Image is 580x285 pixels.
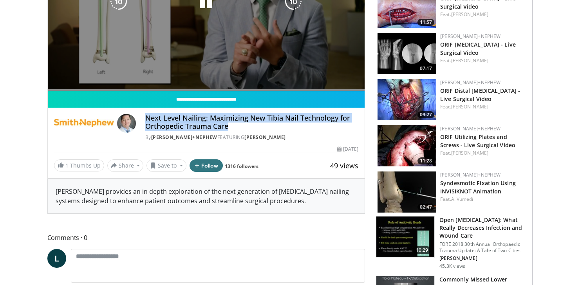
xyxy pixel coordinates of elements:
[107,159,144,172] button: Share
[440,133,515,149] a: ORIF Utilizing Plates and Screws - Live Surgical Video
[417,111,434,118] span: 09:27
[47,249,66,268] a: L
[225,163,258,170] a: 1316 followers
[451,57,488,64] a: [PERSON_NAME]
[451,196,473,202] a: A. Vumedi
[440,79,500,86] a: [PERSON_NAME]+Nephew
[65,162,69,169] span: 1
[378,171,436,213] a: 02:47
[439,241,528,254] p: FORE 2018 30th Annual Orthopaedic Trauma Update: A Tale of Two Cities
[145,114,358,131] h4: Next Level Nailing: Maximizing New Tibia Nail Technology for Orthopedic Trauma Care
[440,41,516,56] a: ORIF [MEDICAL_DATA] - Live Surgical Video
[439,216,528,240] h3: Open [MEDICAL_DATA]: What Really Decreases Infection and Wound Care
[378,79,436,120] a: 09:27
[440,171,500,178] a: [PERSON_NAME]+Nephew
[378,171,436,213] img: 64b7fa91-80b7-4528-be14-959c5bcc61d9.150x105_q85_crop-smart_upscale.jpg
[48,179,365,213] div: [PERSON_NAME] provides an in depth exploration of the next generation of [MEDICAL_DATA] nailing s...
[376,216,434,257] img: ded7be61-cdd8-40fc-98a3-de551fea390e.150x105_q85_crop-smart_upscale.jpg
[378,125,436,166] a: 11:28
[151,134,217,141] a: [PERSON_NAME]+Nephew
[451,11,488,18] a: [PERSON_NAME]
[440,11,526,18] div: Feat.
[417,19,434,26] span: 11:57
[376,216,528,269] a: 10:29 Open [MEDICAL_DATA]: What Really Decreases Infection and Wound Care FORE 2018 30th Annual O...
[378,33,436,74] a: 07:17
[440,196,526,203] div: Feat.
[417,204,434,211] span: 02:47
[244,134,286,141] a: [PERSON_NAME]
[440,179,516,195] a: Syndesmotic Fixation Using INVISIKNOT Animation
[440,87,520,103] a: ORIF Distal [MEDICAL_DATA] - Live Surgical Video
[337,146,358,153] div: [DATE]
[417,157,434,164] span: 11:28
[330,161,358,170] span: 49 views
[439,263,465,269] p: 45.3K views
[378,33,436,74] img: 76b75a36-ddff-438c-9767-c71797b4fefb.png.150x105_q85_crop-smart_upscale.png
[54,159,104,171] a: 1 Thumbs Up
[440,33,500,40] a: [PERSON_NAME]+Nephew
[440,57,526,64] div: Feat.
[451,103,488,110] a: [PERSON_NAME]
[440,125,500,132] a: [PERSON_NAME]+Nephew
[54,114,114,133] img: Smith+Nephew
[440,150,526,157] div: Feat.
[417,65,434,72] span: 07:17
[117,114,136,133] img: Avatar
[145,134,358,141] div: By FEATURING
[47,233,365,243] span: Comments 0
[378,125,436,166] img: 6b510779-0901-41e0-85db-56c4c51363a4.150x105_q85_crop-smart_upscale.jpg
[413,246,432,254] span: 10:29
[451,150,488,156] a: [PERSON_NAME]
[146,159,186,172] button: Save to
[190,159,223,172] button: Follow
[378,79,436,120] img: 0894b3a2-b95c-4996-9ca1-01f3d1055ee3.150x105_q85_crop-smart_upscale.jpg
[440,103,526,110] div: Feat.
[439,255,528,262] p: [PERSON_NAME]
